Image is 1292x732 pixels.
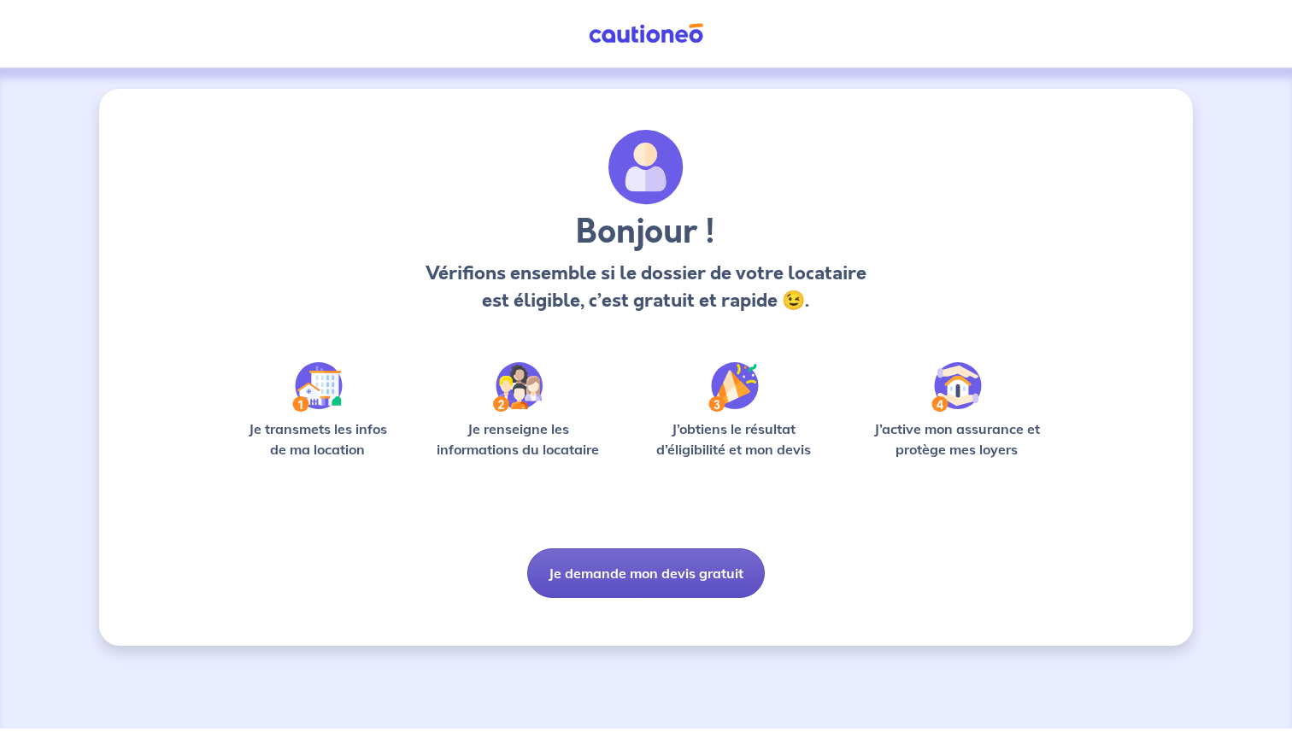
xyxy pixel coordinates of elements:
h3: Bonjour ! [420,212,871,253]
img: Cautioneo [582,23,710,44]
img: /static/c0a346edaed446bb123850d2d04ad552/Step-2.svg [493,362,543,412]
img: /static/90a569abe86eec82015bcaae536bd8e6/Step-1.svg [292,362,343,412]
p: J’obtiens le résultat d’éligibilité et mon devis [637,419,831,460]
p: Vérifions ensemble si le dossier de votre locataire est éligible, c’est gratuit et rapide 😉. [420,260,871,314]
p: Je transmets les infos de ma location [236,419,399,460]
img: archivate [608,130,684,205]
img: /static/f3e743aab9439237c3e2196e4328bba9/Step-3.svg [708,362,759,412]
p: J’active mon assurance et protège mes loyers [857,419,1056,460]
p: Je renseigne les informations du locataire [426,419,610,460]
img: /static/bfff1cf634d835d9112899e6a3df1a5d/Step-4.svg [931,362,982,412]
button: Je demande mon devis gratuit [527,548,765,598]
